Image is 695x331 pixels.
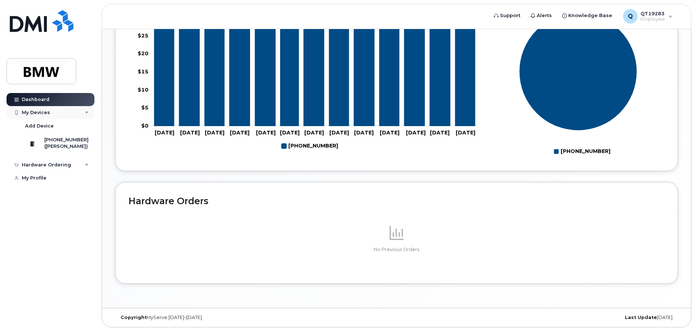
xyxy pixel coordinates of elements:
span: Q [628,12,633,21]
div: [DATE] [490,315,678,320]
tspan: [DATE] [155,129,174,136]
div: MyServe [DATE]–[DATE] [115,315,303,320]
tspan: [DATE] [180,129,200,136]
span: Knowledge Base [568,12,612,19]
tspan: [DATE] [205,129,224,136]
strong: Copyright [121,315,147,320]
tspan: [DATE] [280,129,300,136]
span: Employee [641,16,665,22]
tspan: [DATE] [430,129,450,136]
tspan: [DATE] [329,129,349,136]
p: No Previous Orders [129,246,664,253]
strong: Last Update [625,315,657,320]
tspan: $20 [138,50,149,57]
g: 864-593-8017 [281,140,338,152]
tspan: [DATE] [256,129,276,136]
a: Support [489,8,525,23]
g: Legend [281,140,338,152]
tspan: [DATE] [304,129,324,136]
g: 864-593-8017 [154,13,475,126]
tspan: [DATE] [406,129,426,136]
span: QT19283 [641,11,665,16]
tspan: [DATE] [380,129,399,136]
iframe: Messenger Launcher [663,299,690,326]
tspan: [DATE] [456,129,475,136]
g: Legend [554,145,610,158]
span: Alerts [537,12,552,19]
h2: Hardware Orders [129,195,664,206]
tspan: $25 [138,32,149,39]
tspan: $5 [141,104,149,111]
tspan: [DATE] [230,129,249,136]
g: Series [519,12,637,130]
tspan: $0 [141,122,149,129]
g: Chart [519,12,637,157]
tspan: $10 [138,86,149,93]
div: QT19283 [618,9,678,24]
tspan: $15 [138,68,149,75]
a: Knowledge Base [557,8,617,23]
span: Support [500,12,520,19]
a: Alerts [525,8,557,23]
tspan: [DATE] [354,129,374,136]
